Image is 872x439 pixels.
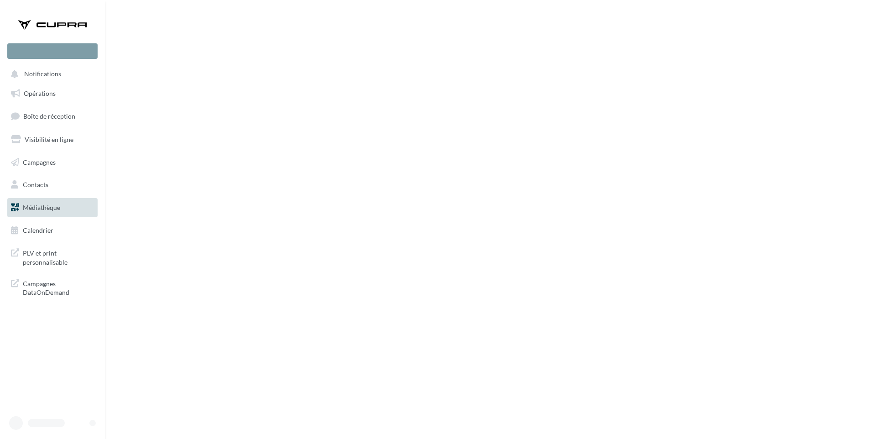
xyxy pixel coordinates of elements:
[23,247,94,267] span: PLV et print personnalisable
[23,112,75,120] span: Boîte de réception
[5,130,99,149] a: Visibilité en ligne
[23,277,94,297] span: Campagnes DataOnDemand
[23,204,60,211] span: Médiathèque
[5,153,99,172] a: Campagnes
[5,243,99,270] a: PLV et print personnalisable
[5,175,99,194] a: Contacts
[24,70,61,78] span: Notifications
[5,198,99,217] a: Médiathèque
[5,106,99,126] a: Boîte de réception
[5,274,99,301] a: Campagnes DataOnDemand
[25,136,73,143] span: Visibilité en ligne
[23,158,56,166] span: Campagnes
[24,89,56,97] span: Opérations
[5,221,99,240] a: Calendrier
[7,43,98,59] div: Nouvelle campagne
[23,181,48,188] span: Contacts
[23,226,53,234] span: Calendrier
[5,84,99,103] a: Opérations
